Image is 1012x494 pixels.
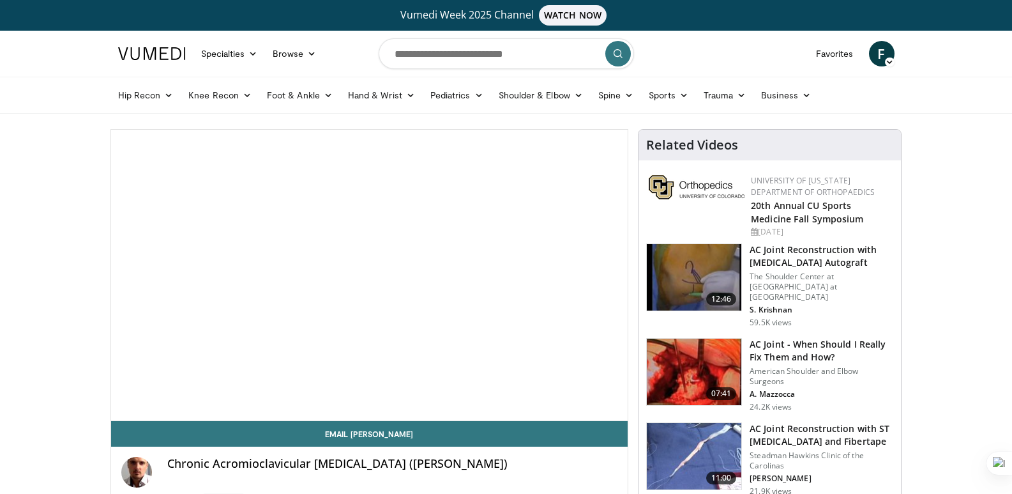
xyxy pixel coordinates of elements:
h3: AC Joint - When Should I Really Fix Them and How? [750,338,893,364]
video-js: Video Player [111,130,628,421]
p: A. Mazzocca [750,389,893,399]
span: WATCH NOW [539,5,607,26]
div: [DATE] [751,226,891,238]
p: The Shoulder Center at [GEOGRAPHIC_DATA] at [GEOGRAPHIC_DATA] [750,272,893,302]
a: Trauma [696,82,754,108]
img: Avatar [121,457,152,488]
p: 59.5K views [750,318,792,328]
img: VuMedi Logo [118,47,186,60]
span: 11:00 [706,472,737,484]
a: F [869,41,895,66]
h4: Chronic Acromioclavicular [MEDICAL_DATA] ([PERSON_NAME]) [167,457,618,471]
img: 355603a8-37da-49b6-856f-e00d7e9307d3.png.150x105_q85_autocrop_double_scale_upscale_version-0.2.png [649,175,744,199]
img: 134172_0000_1.png.150x105_q85_crop-smart_upscale.jpg [647,244,741,311]
p: [PERSON_NAME] [750,474,893,484]
a: Pediatrics [423,82,491,108]
a: 07:41 AC Joint - When Should I Really Fix Them and How? American Shoulder and Elbow Surgeons A. M... [646,338,893,412]
a: 12:46 AC Joint Reconstruction with [MEDICAL_DATA] Autograft The Shoulder Center at [GEOGRAPHIC_DA... [646,243,893,328]
h3: AC Joint Reconstruction with [MEDICAL_DATA] Autograft [750,243,893,269]
a: Email [PERSON_NAME] [111,421,628,447]
a: Hand & Wrist [340,82,423,108]
p: 24.2K views [750,402,792,412]
h4: Related Videos [646,137,738,153]
a: Business [753,82,819,108]
img: mazz_3.png.150x105_q85_crop-smart_upscale.jpg [647,339,741,405]
span: 12:46 [706,293,737,305]
p: Steadman Hawkins Clinic of the Carolinas [750,451,893,471]
a: Shoulder & Elbow [491,82,591,108]
a: Favorites [808,41,861,66]
a: Vumedi Week 2025 ChannelWATCH NOW [120,5,893,26]
a: 20th Annual CU Sports Medicine Fall Symposium [751,199,863,225]
a: Spine [591,82,641,108]
img: 325549_0000_1.png.150x105_q85_crop-smart_upscale.jpg [647,423,741,490]
a: Sports [641,82,696,108]
a: University of [US_STATE] Department of Orthopaedics [751,175,875,197]
input: Search topics, interventions [379,38,634,69]
h3: AC Joint Reconstruction with ST [MEDICAL_DATA] and Fibertape [750,422,893,448]
a: Knee Recon [181,82,259,108]
span: 07:41 [706,387,737,400]
p: American Shoulder and Elbow Surgeons [750,366,893,387]
a: Specialties [193,41,266,66]
a: Browse [265,41,324,66]
a: Hip Recon [110,82,181,108]
p: S. Krishnan [750,305,893,315]
a: Foot & Ankle [259,82,340,108]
